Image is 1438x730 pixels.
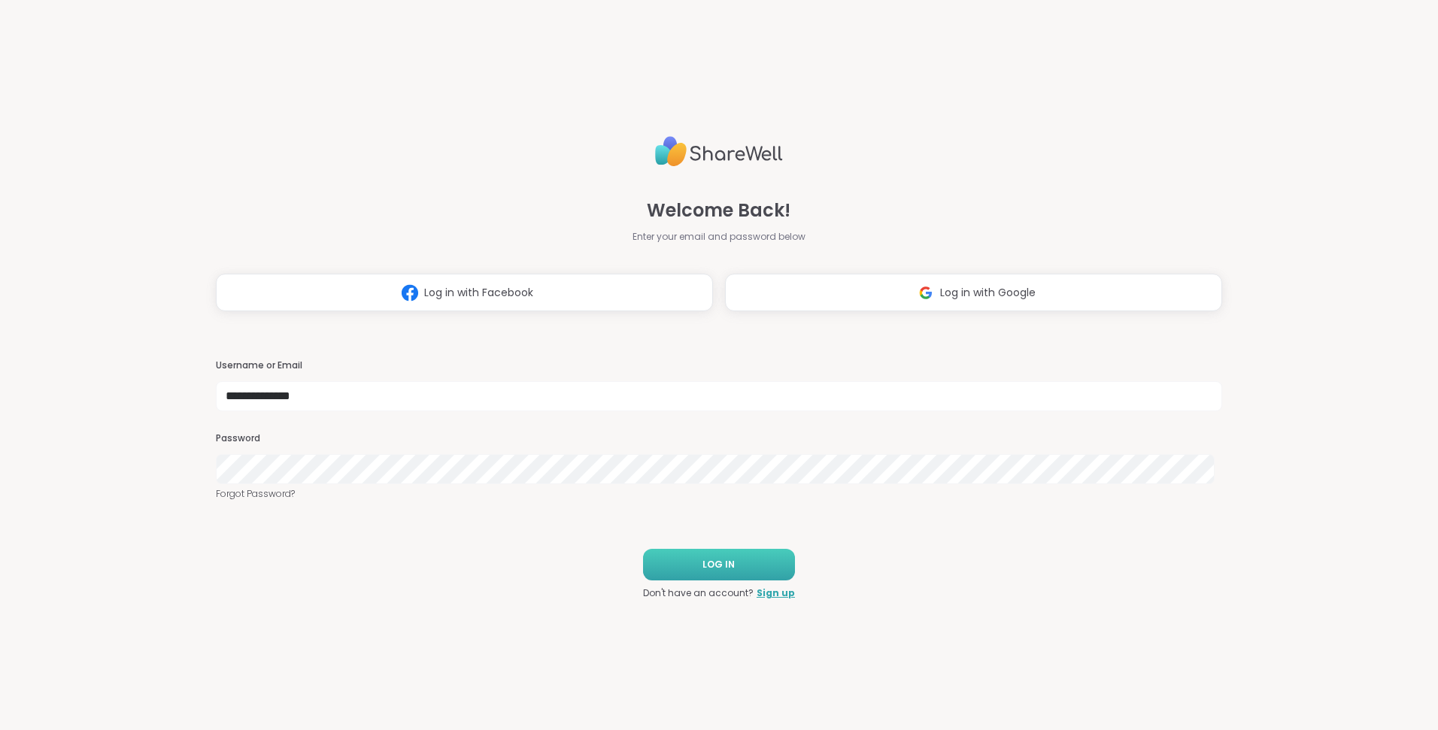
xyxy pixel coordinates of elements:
[647,197,790,224] span: Welcome Back!
[940,285,1036,301] span: Log in with Google
[655,130,783,173] img: ShareWell Logo
[912,279,940,307] img: ShareWell Logomark
[633,230,805,244] span: Enter your email and password below
[396,279,424,307] img: ShareWell Logomark
[216,274,713,311] button: Log in with Facebook
[424,285,533,301] span: Log in with Facebook
[216,487,1222,501] a: Forgot Password?
[757,586,795,600] a: Sign up
[216,359,1222,372] h3: Username or Email
[643,586,754,600] span: Don't have an account?
[216,432,1222,445] h3: Password
[725,274,1222,311] button: Log in with Google
[702,558,735,571] span: LOG IN
[643,549,795,580] button: LOG IN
